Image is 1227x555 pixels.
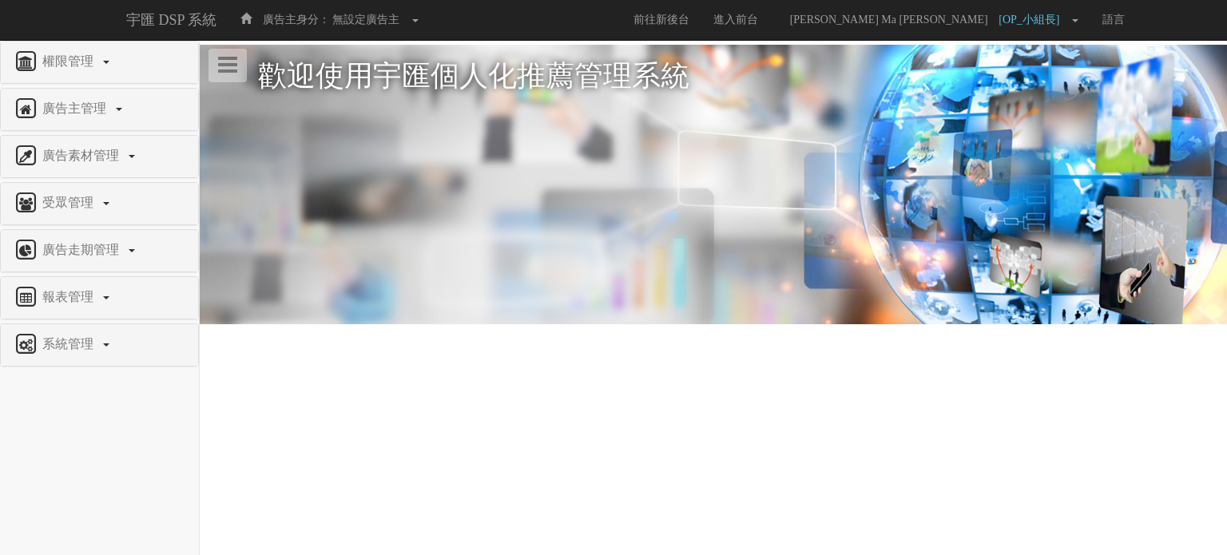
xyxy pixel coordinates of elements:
span: 報表管理 [38,290,101,303]
span: 系統管理 [38,337,101,351]
a: 廣告素材管理 [13,144,186,169]
a: 廣告主管理 [13,97,186,122]
span: 廣告主身分： [263,14,330,26]
a: 權限管理 [13,50,186,75]
span: 廣告素材管理 [38,149,127,162]
span: 廣告走期管理 [38,243,127,256]
a: 報表管理 [13,285,186,311]
a: 受眾管理 [13,191,186,216]
a: 系統管理 [13,332,186,358]
h1: 歡迎使用宇匯個人化推薦管理系統 [258,61,1169,93]
span: 無設定廣告主 [332,14,399,26]
a: 廣告走期管理 [13,238,186,264]
span: 廣告主管理 [38,101,114,115]
span: 受眾管理 [38,196,101,209]
span: 權限管理 [38,54,101,68]
span: [OP_小組長] [999,14,1067,26]
span: [PERSON_NAME] Ma [PERSON_NAME] [782,14,996,26]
